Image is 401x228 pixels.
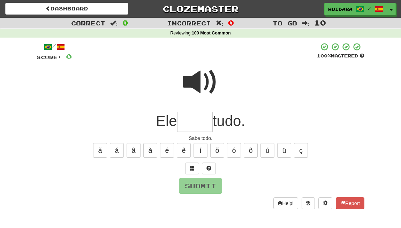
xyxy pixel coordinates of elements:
button: Switch sentence to multiple choice alt+p [185,163,199,174]
button: â [127,143,141,158]
div: Mastered [317,53,364,59]
button: ô [244,143,258,158]
span: 10 [314,18,326,27]
button: ç [294,143,308,158]
button: á [110,143,124,158]
span: Incorrect [167,19,211,26]
span: : [216,20,224,26]
button: ó [227,143,241,158]
span: tudo. [213,113,245,129]
button: Submit [179,178,222,194]
span: To go [273,19,297,26]
span: 100 % [317,53,331,58]
button: ê [177,143,191,158]
button: ã [93,143,107,158]
span: Ele [156,113,177,129]
button: ú [260,143,274,158]
button: Single letter hint - you only get 1 per sentence and score half the points! alt+h [202,163,216,174]
button: é [160,143,174,158]
button: Help! [273,197,298,209]
span: Score: [37,54,62,60]
div: / [37,42,72,51]
button: à [143,143,157,158]
a: Dashboard [5,3,128,15]
button: Round history (alt+y) [302,197,315,209]
span: : [302,20,310,26]
button: ü [277,143,291,158]
span: / [368,6,371,10]
span: : [110,20,118,26]
a: Clozemaster [139,3,262,15]
a: Wuidara / [324,3,387,15]
span: 0 [122,18,128,27]
button: Report [336,197,364,209]
span: Wuidara [328,6,353,12]
button: í [194,143,207,158]
span: 0 [66,52,72,61]
button: õ [210,143,224,158]
span: 0 [228,18,234,27]
div: Sabe todo. [37,135,364,142]
span: Correct [71,19,105,26]
strong: 100 Most Common [192,31,231,36]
